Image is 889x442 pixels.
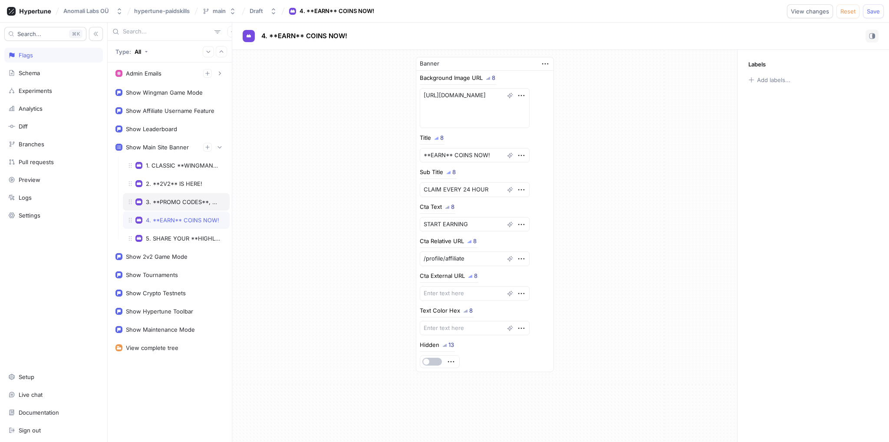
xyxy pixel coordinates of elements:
p: 4. **EARN** COINS NOW! [261,31,347,41]
div: Flags [19,52,33,59]
div: Live chat [19,391,43,398]
div: Documentation [19,409,59,416]
div: Show Wingman Game Mode [126,89,203,96]
div: View complete tree [126,344,178,351]
div: Show Affiliate Username Feature [126,107,214,114]
div: Setup [19,373,34,380]
button: Collapse all [216,46,227,57]
div: Experiments [19,87,52,94]
div: 8 [473,238,477,244]
div: Show Maintenance Mode [126,326,195,333]
div: 13 [448,342,454,348]
div: 4. **EARN** COINS NOW! [300,7,374,16]
div: Background Image URL [420,75,483,81]
div: Branches [19,141,44,148]
span: hypertune-paidskills [134,8,190,14]
div: Logs [19,194,32,201]
div: Show Main Site Banner [126,144,189,151]
div: Text Color Hex [420,308,460,313]
button: Save [863,4,884,18]
div: Show Leaderboard [126,125,177,132]
div: Admin Emails [126,70,161,77]
div: Banner [420,59,439,68]
div: Pull requests [19,158,54,165]
textarea: START EARNING [420,217,530,232]
div: 8 [474,273,477,279]
span: Save [867,9,880,14]
div: Cta Text [420,204,442,210]
span: Search... [17,31,41,36]
span: View changes [791,9,829,14]
div: Anomali Labs OÜ [63,7,109,15]
div: main [213,7,226,15]
div: 1. CLASSIC **WINGMAN** MODE [146,162,221,169]
textarea: /profile/affiliate [420,251,530,266]
textarea: [URL][DOMAIN_NAME] [420,88,530,128]
div: 8 [440,135,444,141]
div: 8 [469,308,473,313]
button: main [199,4,240,18]
div: Schema [19,69,40,76]
div: 5. SHARE YOUR **HIGHLIGHTS** [146,235,221,242]
div: Diff [19,123,28,130]
button: Search...K [4,27,86,41]
div: Show Crypto Testnets [126,290,186,297]
div: Analytics [19,105,43,112]
div: Sign out [19,427,41,434]
div: Show Tournaments [126,271,178,278]
button: Draft [246,4,280,18]
div: 3. **PROMO CODES**, UPDATES, [146,198,221,205]
input: Search... [123,27,211,36]
div: Settings [19,212,40,219]
div: Sub Title [420,169,443,175]
div: Draft [250,7,263,15]
div: Cta External URL [420,273,465,279]
div: 8 [452,169,456,175]
button: Type: All [112,44,151,59]
p: Type: [115,48,131,55]
a: Documentation [4,405,103,420]
button: Anomali Labs OÜ [60,4,126,18]
div: 8 [451,204,454,210]
div: Hidden [420,342,439,348]
div: Title [420,135,431,141]
p: Labels [748,61,766,68]
span: Reset [840,9,856,14]
div: Preview [19,176,40,183]
textarea: CLAIM EVERY 24 HOUR [420,182,530,197]
div: Show 2v2 Game Mode [126,253,188,260]
div: Show Hypertune Toolbar [126,308,193,315]
div: K [69,30,82,38]
button: Expand all [203,46,214,57]
button: Reset [836,4,859,18]
div: Cta Relative URL [420,238,464,244]
div: All [135,48,141,55]
div: 4. **EARN** COINS NOW! [146,217,219,224]
button: Add labels... [745,74,793,86]
div: 8 [492,75,495,81]
button: View changes [787,4,833,18]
